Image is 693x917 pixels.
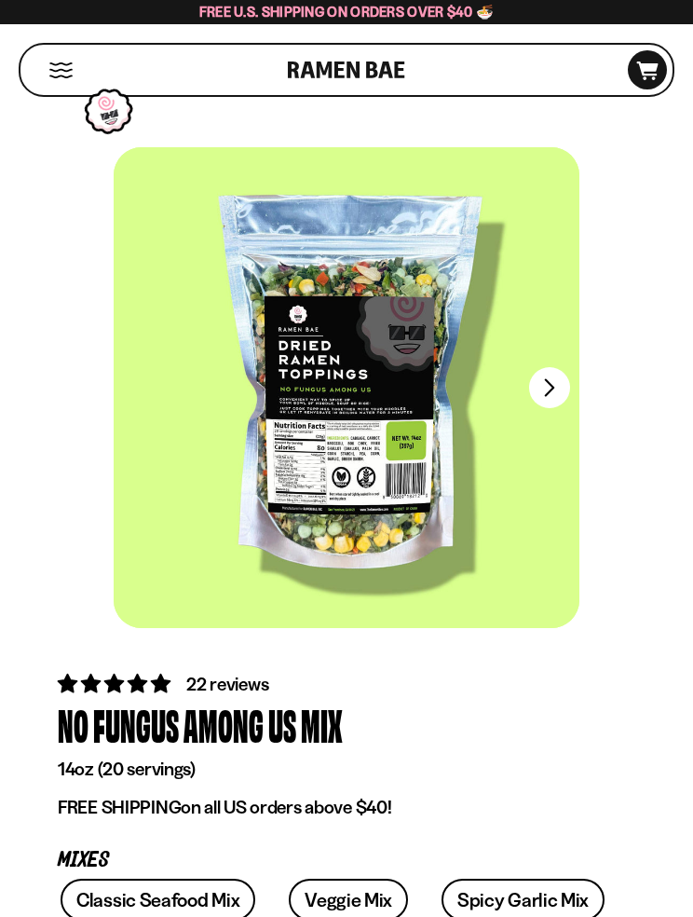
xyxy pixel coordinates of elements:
[199,3,495,21] span: Free U.S. Shipping on Orders over $40 🍜
[301,698,343,753] div: Mix
[58,852,635,869] p: Mixes
[268,698,296,753] div: Us
[48,62,74,78] button: Mobile Menu Trigger
[58,672,174,695] span: 4.82 stars
[58,796,635,819] p: on all US orders above $40!
[58,796,181,818] strong: FREE SHIPPING
[186,673,268,695] span: 22 reviews
[93,698,179,753] div: Fungus
[58,698,88,753] div: No
[58,758,635,781] p: 14oz (20 servings)
[529,367,570,408] button: Next
[183,698,264,753] div: Among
